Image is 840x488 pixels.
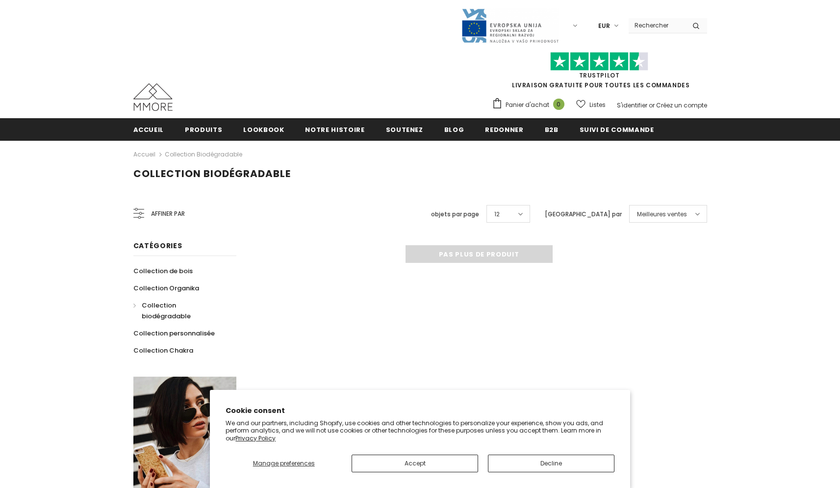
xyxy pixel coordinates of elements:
span: soutenez [386,125,423,134]
a: Collection Chakra [133,342,193,359]
a: Privacy Policy [235,434,276,442]
span: Redonner [485,125,523,134]
span: Suivi de commande [580,125,654,134]
a: Lookbook [243,118,284,140]
span: Meilleures ventes [637,209,687,219]
span: Listes [589,100,606,110]
label: [GEOGRAPHIC_DATA] par [545,209,622,219]
span: Produits [185,125,222,134]
a: TrustPilot [579,71,620,79]
span: 12 [494,209,500,219]
span: Lookbook [243,125,284,134]
a: Collection biodégradable [165,150,242,158]
a: Listes [576,96,606,113]
button: Decline [488,455,614,472]
label: objets par page [431,209,479,219]
a: Collection personnalisée [133,325,215,342]
img: Cas MMORE [133,83,173,111]
span: Panier d'achat [506,100,549,110]
a: Javni Razpis [461,21,559,29]
a: Redonner [485,118,523,140]
a: Suivi de commande [580,118,654,140]
span: Collection personnalisée [133,329,215,338]
a: soutenez [386,118,423,140]
img: Javni Razpis [461,8,559,44]
a: Créez un compte [656,101,707,109]
a: Accueil [133,149,155,160]
span: Collection biodégradable [142,301,191,321]
span: Accueil [133,125,164,134]
a: Accueil [133,118,164,140]
input: Search Site [629,18,685,32]
span: Collection biodégradable [133,167,291,180]
span: EUR [598,21,610,31]
button: Accept [352,455,478,472]
h2: Cookie consent [226,406,614,416]
a: Collection biodégradable [133,297,226,325]
a: Collection Organika [133,280,199,297]
span: Collection de bois [133,266,193,276]
button: Manage preferences [226,455,342,472]
span: Collection Organika [133,283,199,293]
span: or [649,101,655,109]
img: Faites confiance aux étoiles pilotes [550,52,648,71]
span: Affiner par [151,208,185,219]
span: 0 [553,99,564,110]
a: Produits [185,118,222,140]
span: Collection Chakra [133,346,193,355]
span: Notre histoire [305,125,364,134]
a: Blog [444,118,464,140]
span: LIVRAISON GRATUITE POUR TOUTES LES COMMANDES [492,56,707,89]
a: Panier d'achat 0 [492,98,569,112]
span: Manage preferences [253,459,315,467]
a: B2B [545,118,559,140]
a: Notre histoire [305,118,364,140]
span: Catégories [133,241,182,251]
p: We and our partners, including Shopify, use cookies and other technologies to personalize your ex... [226,419,614,442]
span: B2B [545,125,559,134]
a: S'identifier [617,101,647,109]
a: Collection de bois [133,262,193,280]
span: Blog [444,125,464,134]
